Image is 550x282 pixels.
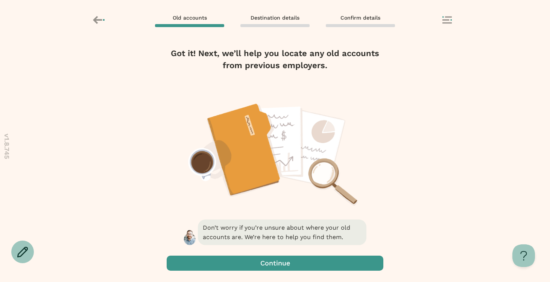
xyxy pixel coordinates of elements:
span: Confirm details [340,14,380,21]
iframe: Help Scout Beacon - Open [512,244,535,267]
span: Don’t worry if you’re unsure about where your old accounts are. We’re here to help you find them. [198,220,366,245]
span: Old accounts [173,14,207,21]
img: Papers on desk [167,98,383,206]
button: Continue [167,256,383,271]
p: v 1.8.745 [2,133,12,159]
span: Destination details [251,14,299,21]
img: Henry - retirement transfer assistant [184,230,196,245]
h2: Got it! Next, we’ll help you locate any old accounts from previous employers. [167,47,383,72]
